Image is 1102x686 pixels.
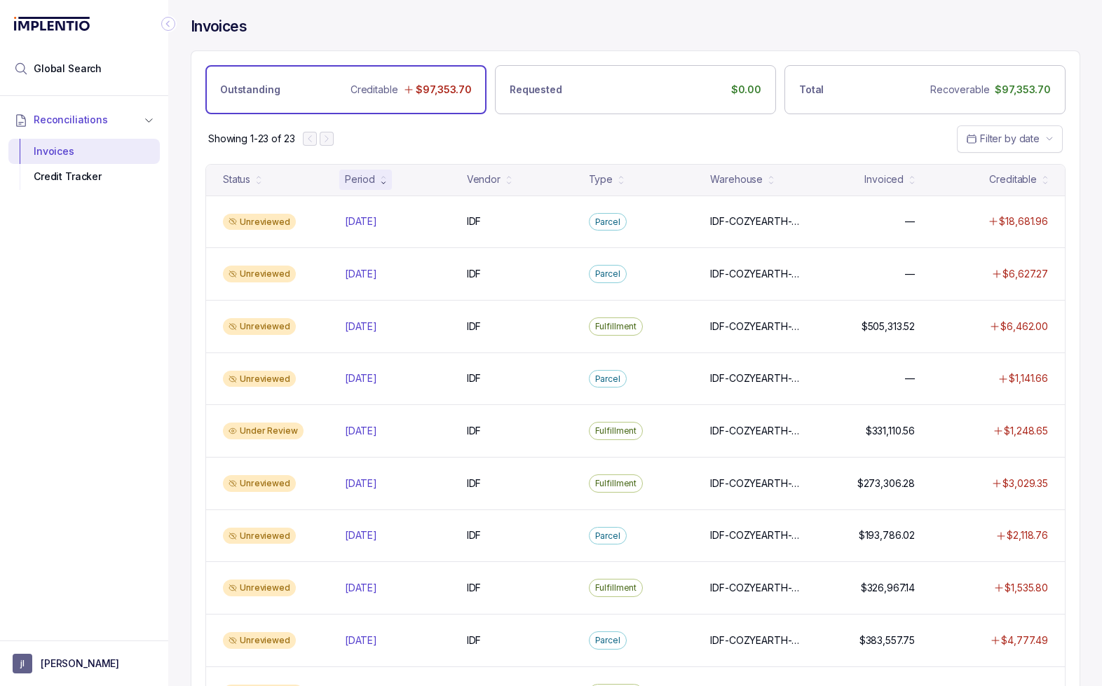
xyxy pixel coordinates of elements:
[208,132,294,146] p: Showing 1-23 of 23
[467,214,482,228] p: IDF
[1002,267,1048,281] p: $6,627.27
[191,17,247,36] h4: Invoices
[467,172,501,186] div: Vendor
[345,214,377,228] p: [DATE]
[223,475,296,492] div: Unreviewed
[980,132,1040,144] span: Filter by date
[710,214,804,228] p: IDF-COZYEARTH-KY, IDF-COZYEARTH-LEX, IDF-COZYEARTH-OH, IDF-COZYEARTH-UT1
[345,476,377,491] p: [DATE]
[223,579,296,596] div: Unreviewed
[989,172,1037,186] div: Creditable
[467,581,482,595] p: IDF
[595,372,620,386] p: Parcel
[862,320,915,334] p: $505,313.52
[13,654,156,673] button: User initials[PERSON_NAME]
[905,267,915,281] p: —
[861,581,915,595] p: $326,967.14
[345,371,377,385] p: [DATE]
[34,113,108,127] span: Reconciliations
[710,320,804,334] p: IDF-COZYEARTH-LEX, IDF-COZYEARTH-OH, IDF-COZYEARTH-UT1
[595,476,637,491] p: Fulfillment
[223,266,296,282] div: Unreviewed
[467,633,482,647] p: IDF
[864,172,904,186] div: Invoiced
[41,657,119,671] p: [PERSON_NAME]
[8,136,160,193] div: Reconciliations
[467,528,482,542] p: IDF
[710,371,804,385] p: IDF-COZYEARTH-KY, IDF-COZYEARTH-LEX, IDF-COZYEARTH-UT1
[467,371,482,385] p: IDF
[223,528,296,544] div: Unreviewed
[857,476,915,491] p: $273,306.28
[208,132,294,146] div: Remaining page entries
[595,633,620,647] p: Parcel
[859,633,915,647] p: $383,557.75
[710,424,804,438] p: IDF-COZYEARTH-LEX, IDF-COZYEARTH-UT1
[957,125,1063,152] button: Date Range Picker
[223,318,296,335] div: Unreviewed
[467,476,482,491] p: IDF
[710,633,804,647] p: IDF-COZYEARTH-KY, IDF-COZYEARTH-LEX, IDF-COZYEARTH-UT1
[995,83,1051,97] p: $97,353.70
[467,267,482,281] p: IDF
[345,528,377,542] p: [DATE]
[20,164,149,189] div: Credit Tracker
[345,267,377,281] p: [DATE]
[1005,581,1048,595] p: $1,535.80
[595,267,620,281] p: Parcel
[34,62,102,76] span: Global Search
[1009,371,1048,385] p: $1,141.66
[710,581,804,595] p: IDF-COZYEARTH-LEX, IDF-COZYEARTH-UT1
[595,529,620,543] p: Parcel
[467,424,482,438] p: IDF
[859,528,915,542] p: $193,786.02
[966,132,1040,146] search: Date Range Picker
[8,104,160,135] button: Reconciliations
[1000,320,1048,334] p: $6,462.00
[710,267,804,281] p: IDF-COZYEARTH-KY, IDF-COZYEARTH-LEX, IDF-COZYEARTH-OH, IDF-COZYEARTH-UT1
[589,172,613,186] div: Type
[345,633,377,647] p: [DATE]
[999,214,1048,228] p: $18,681.96
[467,320,482,334] p: IDF
[905,214,915,228] p: —
[345,581,377,595] p: [DATE]
[1001,633,1048,647] p: $4,777.49
[595,424,637,438] p: Fulfillment
[866,424,915,438] p: $331,110.56
[905,371,915,385] p: —
[595,581,637,595] p: Fulfillment
[731,83,761,97] p: $0.00
[223,371,296,387] div: Unreviewed
[1002,476,1048,491] p: $3,029.35
[223,214,296,231] div: Unreviewed
[345,172,375,186] div: Period
[220,83,280,97] p: Outstanding
[20,139,149,164] div: Invoices
[223,632,296,649] div: Unreviewed
[510,83,562,97] p: Requested
[223,423,304,439] div: Under Review
[710,172,763,186] div: Warehouse
[160,15,177,32] div: Collapse Icon
[13,654,32,673] span: User initials
[1007,528,1048,542] p: $2,118.76
[345,424,377,438] p: [DATE]
[595,320,637,334] p: Fulfillment
[710,476,804,491] p: IDF-COZYEARTH-LEX, IDF-COZYEARTH-UT1
[416,83,472,97] p: $97,353.70
[351,83,398,97] p: Creditable
[930,83,989,97] p: Recoverable
[223,172,250,186] div: Status
[1004,424,1048,438] p: $1,248.65
[799,83,824,97] p: Total
[595,215,620,229] p: Parcel
[345,320,377,334] p: [DATE]
[710,528,804,542] p: IDF-COZYEARTH-KY, IDF-COZYEARTH-LEX, IDF-COZYEARTH-UT1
